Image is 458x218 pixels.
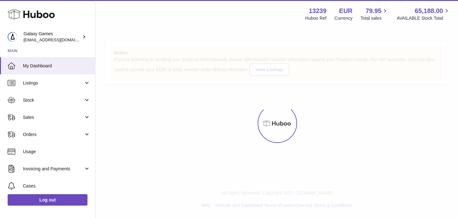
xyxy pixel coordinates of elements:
strong: EUR [339,7,352,15]
span: Usage [23,149,90,155]
a: 79.95 Total sales [360,7,389,21]
span: 65,188.00 [415,7,443,15]
div: Huboo Ref [305,15,327,21]
a: Log out [8,194,87,206]
span: Stock [23,97,84,103]
span: [EMAIL_ADDRESS][DOMAIN_NAME] [24,37,94,42]
img: shop@backgammongalaxy.com [8,32,17,42]
span: Invoicing and Payments [23,166,84,172]
div: Galaxy Games [24,31,81,43]
span: Cases [23,183,90,189]
span: Sales [23,114,84,120]
a: 65,188.00 AVAILABLE Stock Total [397,7,450,21]
span: 79.95 [365,7,381,15]
span: AVAILABLE Stock Total [397,15,450,21]
span: Listings [23,80,84,86]
span: Total sales [360,15,389,21]
strong: 13239 [309,7,327,15]
span: My Dashboard [23,63,90,69]
span: Orders [23,132,84,138]
div: Currency [335,15,353,21]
